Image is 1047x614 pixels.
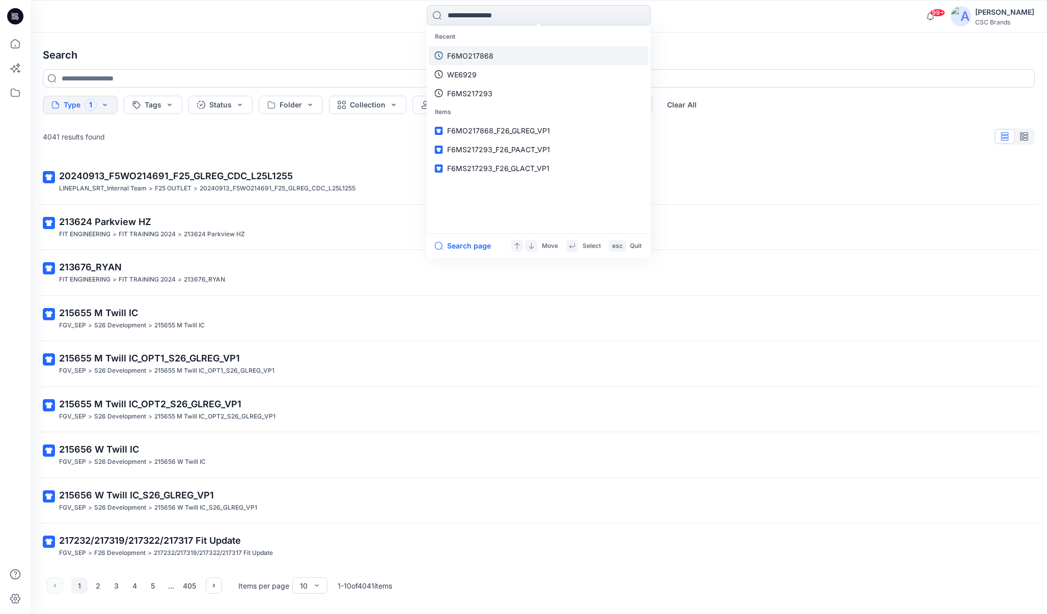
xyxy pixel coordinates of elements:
[124,96,182,114] button: Tags
[612,241,623,252] p: esc
[447,50,493,61] p: F6MO217868
[238,580,289,591] p: Items per page
[583,241,601,252] p: Select
[975,6,1034,18] div: [PERSON_NAME]
[59,262,122,272] span: 213676_RYAN
[59,320,86,331] p: FGV_SEP
[447,88,492,99] p: F6MS217293
[94,457,146,467] p: S26 Development
[154,503,257,513] p: 215656 W Twill IC_S26_GLREG_VP1
[184,274,225,285] p: 213676_RYAN
[59,183,147,194] p: LINEPLAN_SRT_Internal Team
[429,84,649,103] a: F6MS217293
[178,229,182,240] p: >
[148,366,152,376] p: >
[154,457,206,467] p: 215656 W Twill IC
[542,241,558,252] p: Move
[88,320,92,331] p: >
[37,482,1041,519] a: 215656 W Twill IC_S26_GLREG_VP1FGV_SEP>S26 Development>215656 W Twill IC_S26_GLREG_VP1
[43,131,105,142] p: 4041 results found
[148,411,152,422] p: >
[94,411,146,422] p: S26 Development
[119,274,176,285] p: FIT TRAINING 2024
[338,580,392,591] p: 1 - 10 of 4041 items
[630,241,642,252] p: Quit
[188,96,253,114] button: Status
[259,96,323,114] button: Folder
[37,436,1041,473] a: 215656 W Twill ICFGV_SEP>S26 Development>215656 W Twill IC
[59,399,241,409] span: 215655 M Twill IC_OPT2_S26_GLREG_VP1
[429,121,649,140] a: F6MO217868_F26_GLREG_VP1
[447,145,550,154] span: F6MS217293_F26_PAACT_VP1
[155,183,191,194] p: F25 OUTLET
[181,577,198,594] button: 405
[148,320,152,331] p: >
[88,503,92,513] p: >
[200,183,355,194] p: 20240913_F5WO214691_F25_GLREG_CDC_L25L1255
[59,503,86,513] p: FGV_SEP
[59,229,111,240] p: FIT ENGINEERING
[145,577,161,594] button: 5
[59,366,86,376] p: FGV_SEP
[148,548,152,559] p: >
[329,96,406,114] button: Collection
[975,18,1034,26] div: CSC Brands
[59,411,86,422] p: FGV_SEP
[429,103,649,122] p: Items
[37,254,1041,291] a: 213676_RYANFIT ENGINEERING>FIT TRAINING 2024>213676_RYAN
[429,65,649,84] a: WE6929
[59,171,293,181] span: 20240913_F5WO214691_F25_GLREG_CDC_L25L1255
[90,577,106,594] button: 2
[59,535,241,546] span: 217232/217319/217322/217317 Fit Update
[154,366,274,376] p: 215655 M Twill IC_OPT1_S26_GLREG_VP1
[37,209,1041,246] a: 213624 Parkview HZFIT ENGINEERING>FIT TRAINING 2024>213624 Parkview HZ
[435,240,491,252] button: Search page
[88,457,92,467] p: >
[59,353,240,364] span: 215655 M Twill IC_OPT1_S26_GLREG_VP1
[37,300,1041,337] a: 215655 M Twill ICFGV_SEP>S26 Development>215655 M Twill IC
[59,308,138,318] span: 215655 M Twill IC
[429,46,649,65] a: F6MO217868
[930,9,945,17] span: 99+
[94,366,146,376] p: S26 Development
[148,503,152,513] p: >
[88,548,92,559] p: >
[59,444,139,455] span: 215656 W Twill IC
[88,411,92,422] p: >
[658,96,705,114] button: Clear All
[37,527,1041,565] a: 217232/217319/217322/217317 Fit UpdateFGV_SEP>F26 Development>217232/217319/217322/217317 Fit Update
[94,320,146,331] p: S26 Development
[447,126,550,135] span: F6MO217868_F26_GLREG_VP1
[37,345,1041,382] a: 215655 M Twill IC_OPT1_S26_GLREG_VP1FGV_SEP>S26 Development>215655 M Twill IC_OPT1_S26_GLREG_VP1
[35,41,1043,69] h4: Search
[154,548,273,559] p: 217232/217319/217322/217317 Fit Update
[71,577,88,594] button: 1
[119,229,176,240] p: FIT TRAINING 2024
[43,96,118,114] button: Type1
[951,6,971,26] img: avatar
[300,580,308,591] div: 10
[59,274,111,285] p: FIT ENGINEERING
[178,274,182,285] p: >
[148,457,152,467] p: >
[113,229,117,240] p: >
[447,164,549,173] span: F6MS217293_F26_GLACT_VP1
[108,577,124,594] button: 3
[37,391,1041,428] a: 215655 M Twill IC_OPT2_S26_GLREG_VP1FGV_SEP>S26 Development>215655 M Twill IC_OPT2_S26_GLREG_VP1
[149,183,153,194] p: >
[59,490,214,500] span: 215656 W Twill IC_S26_GLREG_VP1
[113,274,117,285] p: >
[94,548,146,559] p: F26 Development
[126,577,143,594] button: 4
[154,411,275,422] p: 215655 M Twill IC_OPT2_S26_GLREG_VP1
[412,96,492,114] button: Created by
[194,183,198,194] p: >
[88,366,92,376] p: >
[59,216,151,227] span: 213624 Parkview HZ
[154,320,205,331] p: 215655 M Twill IC
[429,159,649,178] a: F6MS217293_F26_GLACT_VP1
[59,548,86,559] p: FGV_SEP
[163,577,179,594] div: ...
[429,140,649,159] a: F6MS217293_F26_PAACT_VP1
